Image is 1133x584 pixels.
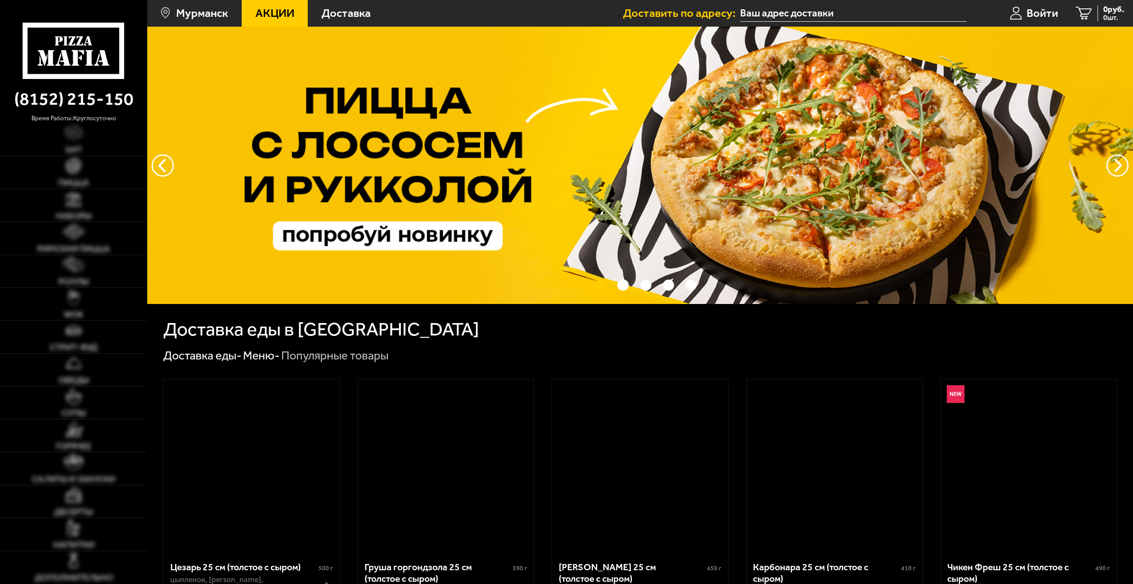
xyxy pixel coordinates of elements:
a: Цезарь 25 см (толстое с сыром) [164,379,339,552]
span: Доставка [321,8,371,19]
span: Супы [62,409,86,418]
span: Дополнительно [35,573,113,582]
span: Римская пицца [37,245,110,253]
span: Пицца [58,178,89,187]
span: Акции [255,8,294,19]
span: Горячее [56,442,91,451]
input: Ваш адрес доставки [740,5,967,22]
span: 410 г [901,564,916,572]
div: Цезарь 25 см (толстое с сыром) [170,561,316,573]
span: Войти [1027,8,1058,19]
span: Мурманск [176,8,228,19]
button: точки переключения [663,280,674,291]
span: 450 г [707,564,721,572]
a: НовинкаЧикен Фреш 25 см (толстое с сыром) [941,379,1117,552]
span: Напитки [53,541,94,549]
span: Роллы [59,277,89,286]
h1: Доставка еды в [GEOGRAPHIC_DATA] [163,320,479,339]
span: Десерты [54,508,93,517]
span: 0 шт. [1103,14,1124,21]
span: Обеды [59,376,89,385]
div: Груша горгондзола 25 см (толстое с сыром) [365,561,510,584]
button: следующий [152,154,174,177]
div: Чикен Фреш 25 см (толстое с сыром) [947,561,1093,584]
button: точки переключения [617,280,629,291]
span: Доставить по адресу: [623,8,740,19]
span: 0 руб. [1103,5,1124,14]
span: Стрит-фуд [50,343,98,352]
button: точки переключения [686,280,697,291]
button: точки переключения [640,280,652,291]
span: Салаты и закуски [32,475,115,484]
span: 500 г [318,564,333,572]
button: предыдущий [1106,154,1129,177]
div: [PERSON_NAME] 25 см (толстое с сыром) [559,561,705,584]
a: Чикен Барбекю 25 см (толстое с сыром) [552,379,728,552]
a: Доставка еды- [163,348,242,363]
div: Популярные товары [281,348,388,363]
div: Карбонара 25 см (толстое с сыром) [753,561,899,584]
span: WOK [64,310,83,319]
span: Наборы [56,212,92,221]
a: Карбонара 25 см (толстое с сыром) [747,379,922,552]
a: Меню- [243,348,280,363]
span: 490 г [1095,564,1110,572]
img: Новинка [947,385,964,403]
span: 390 г [513,564,527,572]
button: точки переключения [595,280,606,291]
span: Хит [65,146,82,154]
a: Груша горгондзола 25 см (толстое с сыром) [358,379,533,552]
